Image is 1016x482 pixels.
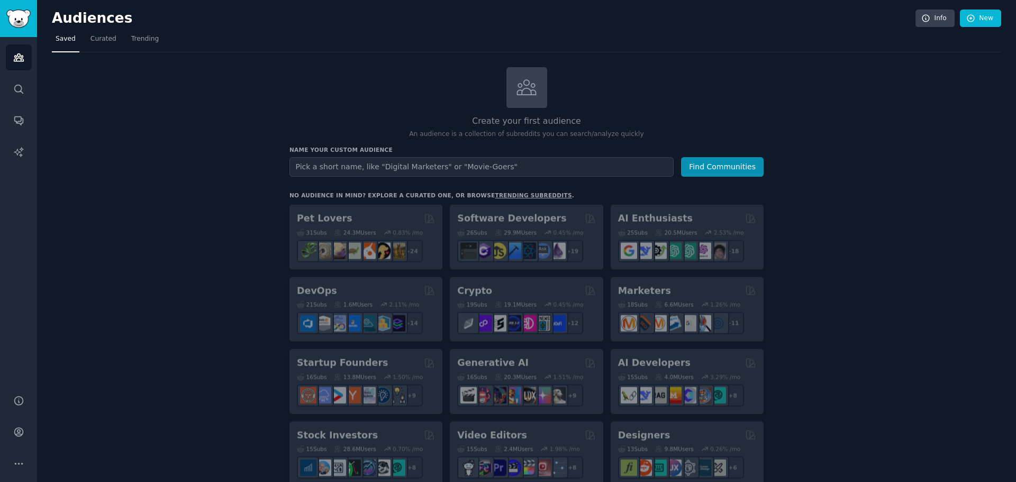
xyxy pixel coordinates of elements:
[128,31,162,52] a: Trending
[520,459,536,476] img: finalcutpro
[621,315,637,331] img: content_marketing
[297,357,388,370] h2: Startup Founders
[710,387,726,404] img: AIDevelopersSociety
[554,229,584,236] div: 0.45 % /mo
[561,312,583,334] div: + 12
[393,445,423,453] div: 0.70 % /mo
[655,445,694,453] div: 9.8M Users
[457,229,487,236] div: 26 Sub s
[681,157,764,177] button: Find Communities
[460,459,477,476] img: gopro
[457,373,487,380] div: 16 Sub s
[359,387,376,404] img: indiehackers
[344,387,361,404] img: ycombinator
[401,240,423,262] div: + 24
[550,445,580,453] div: 1.98 % /mo
[475,315,492,331] img: 0xPolygon
[710,373,740,380] div: 3.29 % /mo
[475,243,492,259] img: csharp
[475,387,492,404] img: dalle2
[495,301,537,308] div: 19.1M Users
[655,301,694,308] div: 6.6M Users
[621,387,637,404] img: LangChain
[534,243,551,259] img: AskComputerScience
[665,315,682,331] img: Emailmarketing
[636,387,652,404] img: DeepSeek
[505,459,521,476] img: VideoEditors
[680,243,696,259] img: chatgpt_prompts_
[636,459,652,476] img: logodesign
[621,459,637,476] img: typography
[695,315,711,331] img: MarketingResearch
[315,315,331,331] img: AWS_Certified_Experts
[520,387,536,404] img: FluxAI
[289,146,764,153] h3: Name your custom audience
[534,459,551,476] img: Youtubevideo
[561,384,583,406] div: + 9
[490,315,506,331] img: ethstaker
[359,459,376,476] img: StocksAndTrading
[520,315,536,331] img: defiblockchain
[618,373,648,380] div: 15 Sub s
[680,315,696,331] img: googleads
[665,387,682,404] img: MistralAI
[621,243,637,259] img: GoogleGeminiAI
[315,387,331,404] img: SaaS
[695,387,711,404] img: llmops
[457,357,529,370] h2: Generative AI
[665,243,682,259] img: chatgpt_promptDesign
[87,31,120,52] a: Curated
[695,459,711,476] img: learndesign
[561,457,583,479] div: + 8
[618,357,691,370] h2: AI Developers
[334,445,376,453] div: 28.6M Users
[460,315,477,331] img: ethfinance
[561,240,583,262] div: + 19
[393,229,423,236] div: 0.83 % /mo
[495,445,533,453] div: 2.4M Users
[636,315,652,331] img: bigseo
[618,229,648,236] div: 25 Sub s
[636,243,652,259] img: DeepSeek
[618,284,671,297] h2: Marketers
[56,34,76,44] span: Saved
[655,373,694,380] div: 4.0M Users
[297,229,326,236] div: 31 Sub s
[665,459,682,476] img: UXDesign
[650,387,667,404] img: Rag
[655,229,697,236] div: 20.5M Users
[374,387,391,404] img: Entrepreneurship
[401,384,423,406] div: + 9
[495,229,537,236] div: 29.9M Users
[554,373,584,380] div: 1.51 % /mo
[495,373,537,380] div: 20.3M Users
[457,445,487,453] div: 15 Sub s
[334,301,373,308] div: 1.6M Users
[289,115,764,128] h2: Create your first audience
[490,459,506,476] img: premiere
[618,301,648,308] div: 18 Sub s
[389,243,405,259] img: dogbreed
[334,373,376,380] div: 13.8M Users
[131,34,159,44] span: Trending
[650,243,667,259] img: AItoolsCatalog
[315,243,331,259] img: ballpython
[549,459,566,476] img: postproduction
[722,240,744,262] div: + 18
[505,243,521,259] img: iOSProgramming
[457,429,527,442] h2: Video Editors
[359,315,376,331] img: platformengineering
[344,315,361,331] img: DevOpsLinks
[722,384,744,406] div: + 8
[297,301,326,308] div: 21 Sub s
[490,243,506,259] img: learnjavascript
[393,373,423,380] div: 1.50 % /mo
[520,243,536,259] img: reactnative
[389,459,405,476] img: technicalanalysis
[330,315,346,331] img: Docker_DevOps
[695,243,711,259] img: OpenAIDev
[374,315,391,331] img: aws_cdk
[289,157,674,177] input: Pick a short name, like "Digital Marketers" or "Movie-Goers"
[344,459,361,476] img: Trading
[650,459,667,476] img: UI_Design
